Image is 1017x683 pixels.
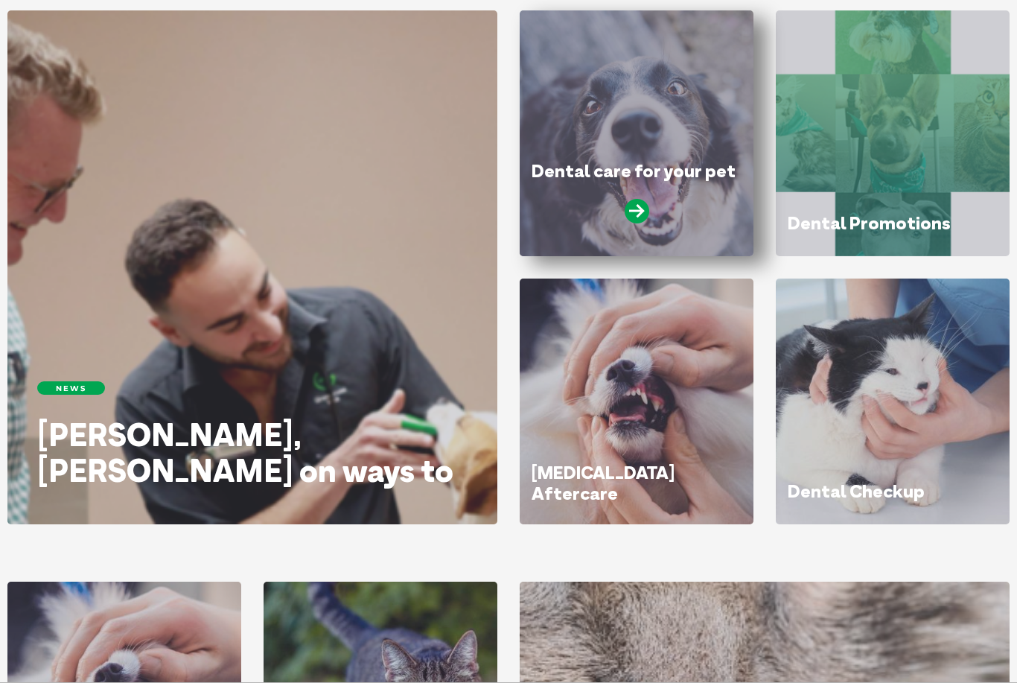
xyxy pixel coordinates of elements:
[532,461,675,504] a: [MEDICAL_DATA] Aftercare
[788,480,925,502] a: Dental Checkup
[788,212,951,234] a: Dental Promotions
[37,415,453,527] a: [PERSON_NAME], [PERSON_NAME] on ways to save on pet dental care
[532,159,736,182] a: Dental care for your pet
[37,381,105,395] h6: News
